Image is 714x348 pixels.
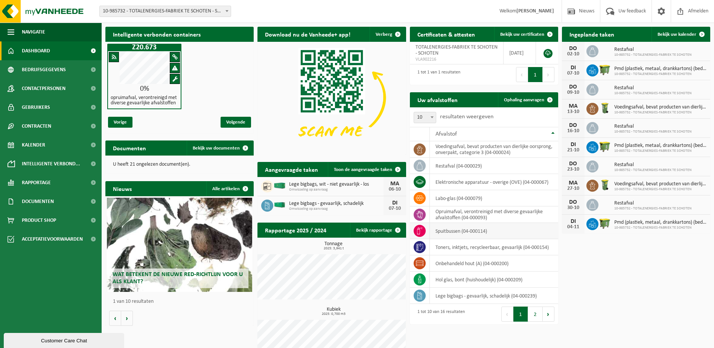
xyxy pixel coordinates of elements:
td: restafval (04-000029) [430,158,558,174]
span: Kalender [22,136,45,154]
button: Verberg [370,27,405,42]
div: 13-10 [566,109,581,114]
button: Vorige [109,311,121,326]
div: 23-10 [566,167,581,172]
span: Pmd (plastiek, metaal, drankkartons) (bedrijven) [614,220,706,226]
td: labo-glas (04-000079) [430,190,558,206]
div: 21-10 [566,148,581,153]
button: 2 [528,307,543,322]
label: resultaten weergeven [440,114,493,120]
td: lege bigbags - gevaarlijk, schadelijk (04-000239) [430,288,558,304]
span: Contracten [22,117,51,136]
span: Omwisseling op aanvraag [289,188,383,192]
div: 0% [108,85,181,93]
div: 07-10 [566,71,581,76]
a: Bekijk uw documenten [187,140,253,156]
span: Dashboard [22,41,50,60]
h2: Nieuws [105,181,139,196]
span: 10-985732 - TOTALENERGIES-FABRIEK TE SCHOTEN [614,168,691,172]
span: Lege bigbags, wit - niet gevaarlijk - los [289,182,383,188]
span: 10 [414,112,436,123]
span: Contactpersonen [22,79,65,98]
span: Voedingsafval, bevat producten van dierlijke oorsprong, onverpakt, categorie 3 [614,181,706,187]
span: 10-985732 - TOTALENERGIES-FABRIEK TE SCHOTEN [614,226,706,230]
div: 09-10 [566,90,581,95]
span: 2025: 3,941 t [261,247,406,250]
h2: Aangevraagde taken [257,162,326,177]
div: 30-10 [566,205,581,211]
span: 10-985732 - TOTALENERGIES-FABRIEK TE SCHOTEN [614,187,706,192]
span: Acceptatievoorwaarden [22,230,83,249]
span: Ophaling aanvragen [504,98,544,102]
span: Rapportage [22,173,51,192]
td: toners, inktjets, recycleerbaar, gevaarlijk (04-000154) [430,239,558,255]
span: Pmd (plastiek, metaal, drankkartons) (bedrijven) [614,143,706,149]
span: Voedingsafval, bevat producten van dierlijke oorsprong, onverpakt, categorie 3 [614,104,706,110]
span: 10-985732 - TOTALENERGIES-FABRIEK TE SCHOTEN [614,130,691,134]
div: 04-11 [566,224,581,230]
span: 10-985732 - TOTALENERGIES-FABRIEK TE SCHOTEN - SCHOTEN [99,6,231,17]
a: Bekijk rapportage [350,223,405,238]
p: U heeft 21 ongelezen document(en). [113,162,246,167]
button: Volgende [121,311,133,326]
span: Restafval [614,47,691,53]
h2: Uw afvalstoffen [410,92,465,107]
span: Verberg [376,32,392,37]
h3: Tonnage [261,241,406,250]
span: Restafval [614,85,691,91]
div: 06-10 [387,187,402,192]
a: Toon de aangevraagde taken [328,162,405,177]
span: Intelligente verbond... [22,154,80,173]
a: Wat betekent de nieuwe RED-richtlijn voor u als klant? [107,198,252,292]
img: WB-0140-HPE-GN-50 [598,179,611,191]
div: DI [566,65,581,71]
span: Bekijk uw documenten [193,146,240,151]
span: Toon de aangevraagde taken [334,167,392,172]
div: 16-10 [566,128,581,134]
a: Alle artikelen [206,181,253,196]
td: opruimafval, verontreinigd met diverse gevaarlijke afvalstoffen (04-000093) [430,206,558,223]
a: Ophaling aanvragen [498,92,557,107]
div: 02-10 [566,52,581,57]
div: 1 tot 10 van 16 resultaten [414,306,465,322]
span: Bekijk uw certificaten [500,32,544,37]
div: DI [566,218,581,224]
strong: [PERSON_NAME] [516,8,554,14]
a: Bekijk uw certificaten [494,27,557,42]
button: Next [543,67,554,82]
img: WB-1100-HPE-GN-50 [598,63,611,76]
td: onbehandeld hout (A) (04-000200) [430,255,558,272]
img: HK-RS-30-GN-00 [273,201,286,208]
p: 1 van 10 resultaten [113,299,250,304]
button: 1 [528,67,543,82]
button: 1 [513,307,528,322]
span: 10-985732 - TOTALENERGIES-FABRIEK TE SCHOTEN [614,149,706,153]
h2: Documenten [105,140,154,155]
span: 10-985732 - TOTALENERGIES-FABRIEK TE SCHOTEN - SCHOTEN [100,6,231,17]
button: Previous [516,67,528,82]
span: Bekijk uw kalender [658,32,696,37]
span: Bedrijfsgegevens [22,60,66,79]
div: 1 tot 1 van 1 resultaten [414,66,460,83]
img: WB-1100-HPE-GN-50 [598,217,611,230]
span: 10-985732 - TOTALENERGIES-FABRIEK TE SCHOTEN [614,72,706,76]
span: Gebruikers [22,98,50,117]
div: 07-10 [387,206,402,211]
span: Lege bigbags - gevaarlijk, schadelijk [289,201,383,207]
h2: Rapportage 2025 / 2024 [257,223,334,237]
iframe: chat widget [4,331,126,348]
div: MA [566,180,581,186]
span: TOTALENERGIES-FABRIEK TE SCHOTEN - SCHOTEN [416,44,498,56]
span: 10-985732 - TOTALENERGIES-FABRIEK TE SCHOTEN [614,206,691,211]
span: Wat betekent de nieuwe RED-richtlijn voor u als klant? [113,272,243,285]
span: Vorige [108,117,132,128]
span: VLA902216 [416,56,498,63]
div: DO [566,122,581,128]
h2: Certificaten & attesten [410,27,483,41]
td: voedingsafval, bevat producten van dierlijke oorsprong, onverpakt, categorie 3 (04-000024) [430,141,558,158]
span: Restafval [614,162,691,168]
div: DO [566,199,581,205]
h2: Ingeplande taken [562,27,622,41]
img: Download de VHEPlus App [257,42,406,153]
td: spuitbussen (04-000114) [430,223,558,239]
